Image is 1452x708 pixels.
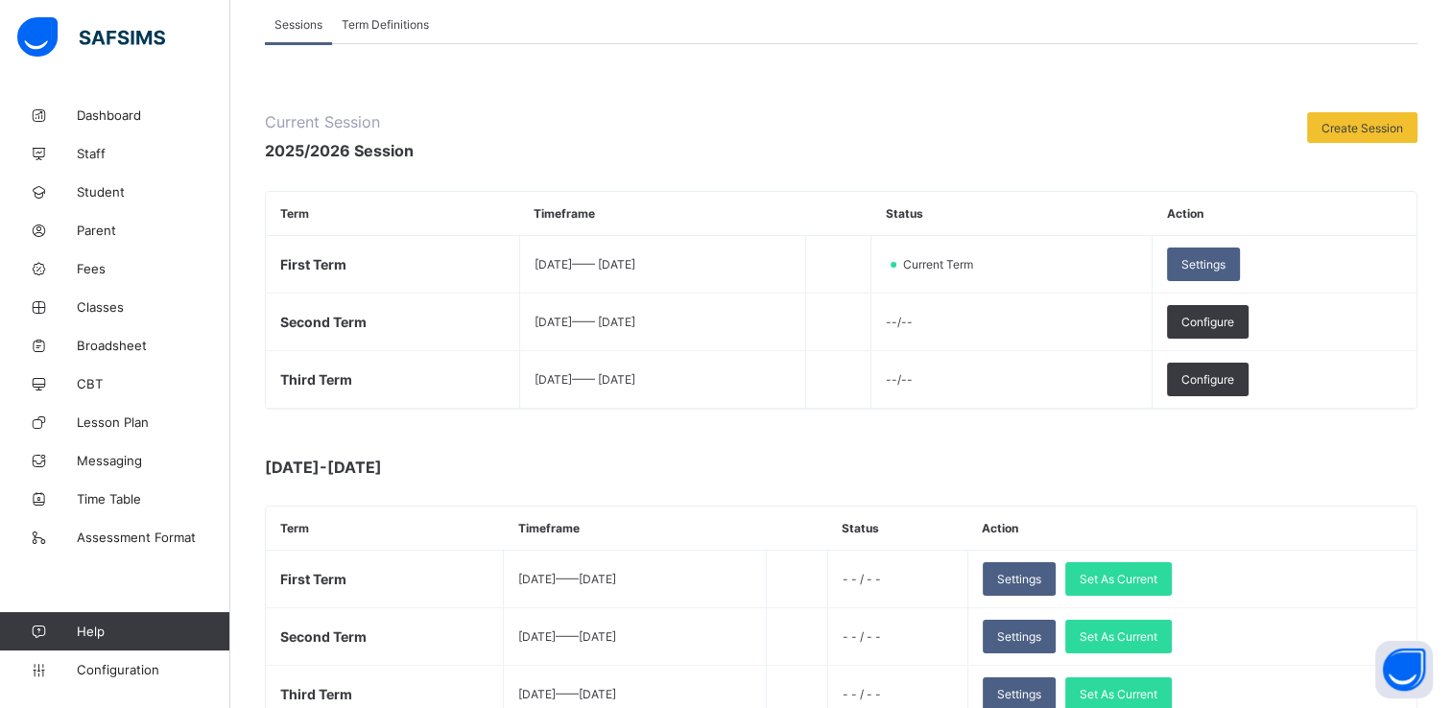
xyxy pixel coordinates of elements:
span: Settings [997,629,1041,644]
span: Set As Current [1080,687,1157,701]
span: Second Term [280,314,367,330]
span: Dashboard [77,107,230,123]
span: [DATE] —— [DATE] [518,572,616,586]
span: Sessions [274,17,322,32]
span: [DATE] —— [DATE] [535,372,635,387]
span: Second Term [280,628,367,645]
th: Action [1153,192,1416,236]
span: Current Term [901,257,985,271]
th: Term [266,192,519,236]
span: Fees [77,261,230,276]
span: Configure [1181,315,1234,329]
span: Lesson Plan [77,414,230,430]
span: Set As Current [1080,629,1157,644]
span: - - / - - [843,572,881,586]
span: Assessment Format [77,530,230,545]
img: safsims [17,17,165,58]
th: Timeframe [504,507,767,551]
td: --/-- [871,351,1153,409]
span: Term Definitions [342,17,429,32]
span: Configuration [77,662,229,677]
span: Set As Current [1080,572,1157,586]
span: [DATE] —— [DATE] [535,315,635,329]
span: Current Session [265,112,414,131]
span: CBT [77,376,230,391]
span: Configure [1181,372,1234,387]
span: Staff [77,146,230,161]
button: Open asap [1375,641,1433,698]
span: [DATE] —— [DATE] [518,629,616,644]
span: Third Term [280,371,352,388]
span: First Term [280,256,346,272]
span: Messaging [77,453,230,468]
span: Student [77,184,230,200]
th: Action [967,507,1416,551]
th: Status [871,192,1153,236]
span: 2025/2026 Session [265,141,414,160]
span: Help [77,624,229,639]
span: [DATE]-[DATE] [265,458,649,477]
span: Parent [77,223,230,238]
span: Settings [997,572,1041,586]
span: Create Session [1321,121,1403,135]
span: - - / - - [843,629,881,644]
span: Settings [1181,257,1226,271]
th: Timeframe [519,192,805,236]
span: [DATE] —— [DATE] [535,257,635,271]
th: Term [266,507,504,551]
span: [DATE] —— [DATE] [518,687,616,701]
span: Third Term [280,686,352,702]
span: First Term [280,571,346,587]
span: Broadsheet [77,338,230,353]
th: Status [827,507,967,551]
span: Settings [997,687,1041,701]
span: Time Table [77,491,230,507]
span: - - / - - [843,687,881,701]
td: --/-- [871,294,1153,351]
span: Classes [77,299,230,315]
